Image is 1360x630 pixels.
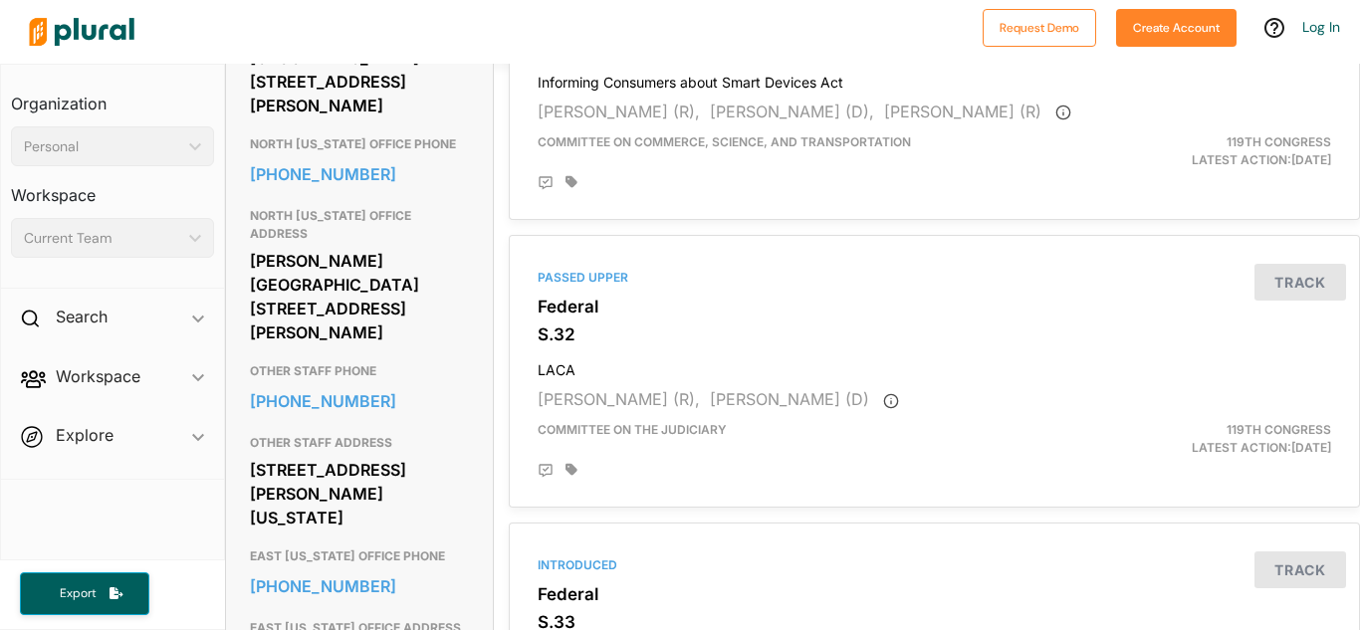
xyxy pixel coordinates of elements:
[538,324,1331,344] h3: S.32
[250,386,469,416] a: [PHONE_NUMBER]
[538,297,1331,316] h3: Federal
[538,102,700,121] span: [PERSON_NAME] (R),
[250,359,469,383] h3: OTHER STAFF PHONE
[1227,422,1331,437] span: 119th Congress
[538,422,727,437] span: Committee on the Judiciary
[24,136,181,157] div: Personal
[1254,264,1346,301] button: Track
[250,204,469,246] h3: NORTH [US_STATE] OFFICE ADDRESS
[11,75,214,118] h3: Organization
[24,228,181,249] div: Current Team
[11,166,214,210] h3: Workspace
[250,246,469,347] div: [PERSON_NAME][GEOGRAPHIC_DATA] [STREET_ADDRESS][PERSON_NAME]
[710,389,869,409] span: [PERSON_NAME] (D)
[46,585,110,602] span: Export
[1302,18,1340,36] a: Log In
[56,306,108,327] h2: Search
[538,269,1331,287] div: Passed Upper
[1116,16,1237,37] a: Create Account
[250,571,469,601] a: [PHONE_NUMBER]
[538,556,1331,574] div: Introduced
[1071,133,1346,169] div: Latest Action: [DATE]
[250,431,469,455] h3: OTHER STAFF ADDRESS
[710,102,874,121] span: [PERSON_NAME] (D),
[538,65,1331,92] h4: Informing Consumers about Smart Devices Act
[250,544,469,568] h3: EAST [US_STATE] OFFICE PHONE
[250,19,469,120] div: The [PERSON_NAME][GEOGRAPHIC_DATA] [STREET_ADDRESS][PERSON_NAME]
[250,455,469,532] div: [STREET_ADDRESS][PERSON_NAME][US_STATE]
[566,175,577,189] div: Add tags
[983,9,1096,47] button: Request Demo
[1071,421,1346,457] div: Latest Action: [DATE]
[20,572,149,615] button: Export
[538,352,1331,379] h4: LACA
[1254,551,1346,588] button: Track
[538,584,1331,604] h3: Federal
[250,132,469,156] h3: NORTH [US_STATE] OFFICE PHONE
[884,102,1041,121] span: [PERSON_NAME] (R)
[538,175,554,191] div: Add Position Statement
[566,463,577,477] div: Add tags
[1227,134,1331,149] span: 119th Congress
[538,389,700,409] span: [PERSON_NAME] (R),
[538,134,911,149] span: Committee on Commerce, Science, and Transportation
[983,16,1096,37] a: Request Demo
[538,463,554,479] div: Add Position Statement
[1116,9,1237,47] button: Create Account
[250,159,469,189] a: [PHONE_NUMBER]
